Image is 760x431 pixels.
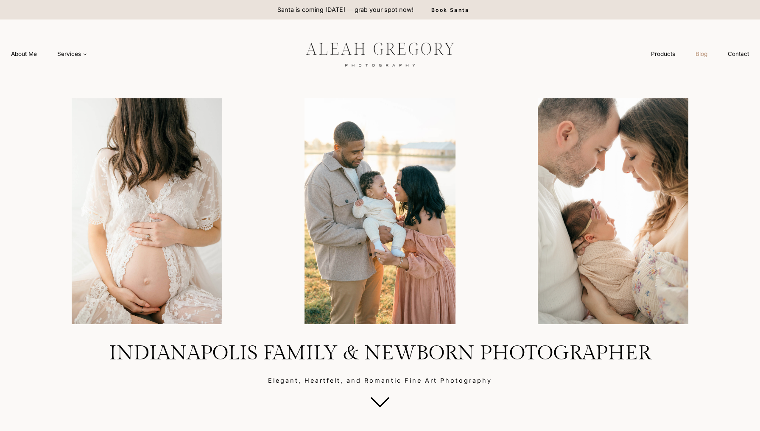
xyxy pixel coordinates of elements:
img: Pregnant woman in lace dress, cradling belly. [34,98,260,324]
img: aleah gregory logo [285,36,475,72]
a: Blog [685,46,718,62]
h1: Indianapolis Family & Newborn Photographer [20,341,740,366]
button: Child menu of Services [47,46,97,62]
img: Family enjoying a sunny day by the lake. [267,98,493,324]
a: Products [641,46,685,62]
p: Elegant, Heartfelt, and Romantic Fine Art Photography [20,376,740,385]
div: 1 of 4 [267,98,493,324]
a: Contact [718,46,759,62]
nav: Primary Navigation [1,46,97,62]
a: About Me [1,46,47,62]
div: Photo Gallery Carousel [34,98,726,324]
div: 2 of 4 [500,98,726,324]
nav: Secondary Navigation [641,46,759,62]
div: 4 of 4 [34,98,260,324]
p: Santa is coming [DATE] — grab your spot now! [277,5,414,14]
img: Parents holding their baby lovingly [500,98,726,324]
